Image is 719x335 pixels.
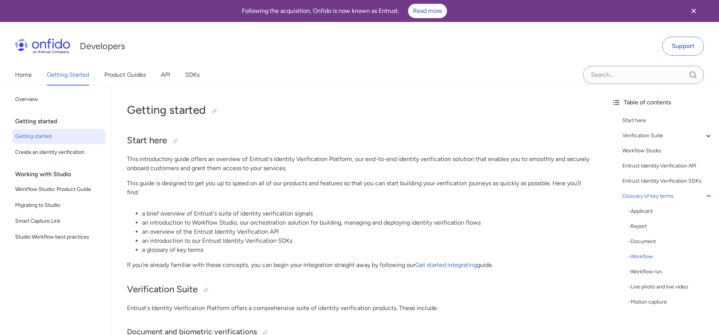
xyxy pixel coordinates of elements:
a: Getting Started [47,64,89,85]
a: SDKs [185,64,199,85]
div: Table of contents [612,98,713,107]
svg: Close banner [689,6,698,16]
a: -Workflow [628,252,713,261]
h1: Getting started [127,102,591,118]
div: - Workflow [628,252,713,261]
li: an introduction to our Entrust Identity Verification SDKs [142,236,591,245]
a: -Motion capture [628,298,713,307]
h1: Developers [80,40,125,52]
div: - Workflow run [628,267,713,276]
a: Entrust Identity Verification API [622,161,713,171]
div: Following the acquisition, Onfido is now known as Entrust. [9,4,680,18]
a: Smart Capture Link [12,214,105,229]
a: API [161,64,170,85]
a: -Report [628,222,713,231]
div: - Report [628,222,713,231]
a: -Workflow run [628,267,713,276]
a: Read more [408,4,447,18]
p: This introductory guide offers an overview of Entrust's Identity Verification Platform, our end-t... [127,155,591,173]
div: - Live photo and live video [628,282,713,292]
li: a glossary of key terms [142,245,591,254]
p: Entrust's Identity Verification Platform offers a comprehensive suite of identity verification pr... [127,304,591,313]
a: Get started integrating [415,261,477,268]
span: Smart Capture Link [15,217,102,226]
a: Entrust Identity Verification SDKs [622,177,713,186]
div: Getting started [15,114,108,129]
span: Create an identity verification [15,148,102,157]
h2: Verification Suite [127,283,591,296]
span: Workflow Studio: Product Guide [15,185,102,194]
span: Studio Workflow best practices [15,233,102,242]
li: an overview of the Entrust Identity Verification API [142,227,591,236]
a: Product Guides [104,64,146,85]
p: If you're already familiar with these concepts, you can begin your integration straight away by f... [127,261,591,270]
a: Verification Suite [622,131,713,140]
span: Getting started [15,132,102,141]
a: Home [15,64,32,85]
a: Support [662,37,704,56]
a: Glossary of key terms [622,192,713,201]
h2: Start here [127,134,591,147]
img: Onfido Logo [15,39,70,54]
a: Getting started [12,129,105,144]
a: Migrating to Studio [12,198,105,213]
p: This guide is designed to get you up to speed on all of our products and features so that you can... [127,179,591,197]
input: Onfido search input field [583,66,704,84]
button: Close banner [680,2,708,20]
div: Working with Studio [15,167,108,182]
div: - Applicant [628,207,713,216]
li: an introduction to Workflow Studio, our orchestration solution for building, managing and deployi... [142,218,591,227]
a: -Document [628,237,713,246]
a: Workflow Studio: Product Guide [12,182,105,197]
a: Workflow Studio [622,146,713,155]
a: Create an identity verification [12,145,105,160]
div: - Motion capture [628,298,713,307]
a: Studio Workflow best practices [12,230,105,245]
a: Start here [622,116,713,125]
div: - Document [628,237,713,246]
a: Overview [12,92,105,107]
a: -Applicant [628,207,713,216]
li: a brief overview of Entrust's suite of identity verification signals [142,209,591,218]
a: -Live photo and live video [628,282,713,292]
span: Migrating to Studio [15,201,102,210]
span: Overview [15,95,102,104]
